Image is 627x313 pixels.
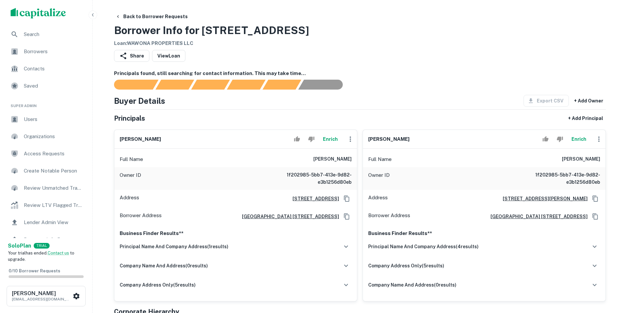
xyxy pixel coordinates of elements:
span: Lender Admin View [24,218,83,226]
button: + Add Principal [566,112,606,124]
p: Business Finder Results** [368,229,600,237]
a: [GEOGRAPHIC_DATA] [STREET_ADDRESS] [237,213,339,220]
a: Saved [5,78,87,94]
button: Enrich [568,133,590,146]
h6: Loan : WAWONA PROPERTIES LLC [114,40,309,47]
span: 0 / 10 Borrower Requests [9,268,60,273]
span: Access Requests [24,150,83,158]
button: Reject [305,133,317,146]
button: Copy Address [590,194,600,204]
a: Contact us [48,251,69,255]
a: Access Requests [5,146,87,162]
h6: company name and address ( 0 results) [120,262,208,269]
span: Review LTV Flagged Transactions [24,201,83,209]
span: Organizations [24,133,83,140]
p: [EMAIL_ADDRESS][DOMAIN_NAME] [12,296,71,302]
button: [PERSON_NAME][EMAIL_ADDRESS][DOMAIN_NAME] [7,286,86,306]
li: Super Admin [5,95,87,111]
a: Search [5,26,87,42]
button: Copy Address [590,212,600,221]
a: SoloPlan [8,242,31,250]
h5: Principals [114,113,145,123]
a: Borrower Info Requests [5,232,87,248]
div: Your request is received and processing... [155,80,194,90]
h6: principal name and company address ( 4 results) [368,243,479,250]
button: Copy Address [342,194,352,204]
span: Create Notable Person [24,167,83,175]
h6: 1f202985-5bb7-413e-9d82-e3b1256d80eb [521,171,600,186]
span: Review Unmatched Transactions [24,184,83,192]
span: Search [24,30,83,38]
p: Borrower Address [368,212,410,221]
div: Documents found, AI parsing details... [191,80,230,90]
p: Business Finder Results** [120,229,352,237]
p: Full Name [120,155,143,163]
div: Principals found, still searching for contact information. This may take time... [262,80,301,90]
h6: company address only ( 5 results) [368,262,444,269]
span: Users [24,115,83,123]
h6: company address only ( 5 results) [120,281,196,289]
button: Accept [540,133,551,146]
a: [STREET_ADDRESS][PERSON_NAME] [497,195,588,202]
button: + Add Owner [571,95,606,107]
a: Create Notable Person [5,163,87,179]
h6: [PERSON_NAME] [313,155,352,163]
p: Borrower Address [120,212,162,221]
h6: principal name and company address ( 1 results) [120,243,228,250]
div: Principals found, AI now looking for contact information... [227,80,265,90]
div: AI fulfillment process complete. [298,80,351,90]
button: Back to Borrower Requests [113,11,190,22]
button: Accept [291,133,303,146]
span: Borrower Info Requests [24,236,83,244]
a: Review Unmatched Transactions [5,180,87,196]
h4: Buyer Details [114,95,165,107]
a: [STREET_ADDRESS] [287,195,339,202]
p: Owner ID [120,171,141,186]
h6: 1f202985-5bb7-413e-9d82-e3b1256d80eb [272,171,352,186]
h6: Principals found, still searching for contact information. This may take time... [114,70,606,77]
a: Review LTV Flagged Transactions [5,197,87,213]
p: Owner ID [368,171,390,186]
iframe: Chat Widget [594,260,627,292]
strong: Solo Plan [8,243,31,249]
a: Lender Admin View [5,215,87,230]
h3: Borrower Info for [STREET_ADDRESS] [114,22,309,38]
h6: [PERSON_NAME] [368,136,410,143]
span: Saved [24,82,83,90]
button: Share [114,50,149,62]
button: Reject [554,133,566,146]
h6: company name and address ( 0 results) [368,281,456,289]
div: TRIAL [34,243,50,249]
button: Enrich [320,133,341,146]
h6: [PERSON_NAME] [562,155,600,163]
a: [GEOGRAPHIC_DATA] [STREET_ADDRESS] [485,213,588,220]
a: Organizations [5,129,87,144]
a: Users [5,111,87,127]
h6: [PERSON_NAME] [12,291,71,296]
p: Address [120,194,139,204]
h6: [PERSON_NAME] [120,136,161,143]
span: Borrowers [24,48,83,56]
img: capitalize-logo.png [11,8,66,19]
p: Address [368,194,388,204]
button: Copy Address [342,212,352,221]
a: Contacts [5,61,87,77]
a: Borrowers [5,44,87,59]
span: Your trial has ended. to upgrade. [8,251,74,262]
